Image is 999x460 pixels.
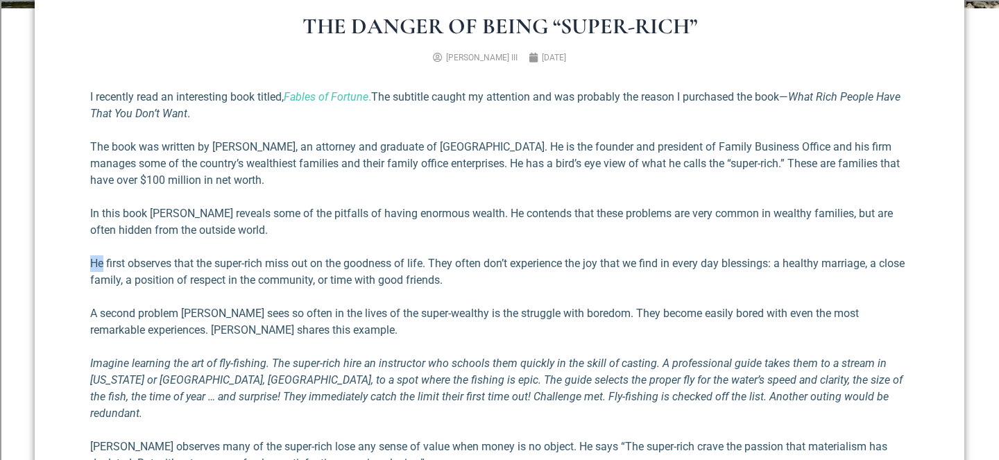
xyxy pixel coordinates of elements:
[90,255,909,289] p: He first observes that the super-rich miss out on the goodness of life. They often don’t experien...
[90,15,909,37] h1: The Danger of Being “Super-Rich”
[6,56,993,68] div: Options
[6,31,993,43] div: Move To ...
[542,53,566,62] time: [DATE]
[446,53,518,62] span: [PERSON_NAME] III
[529,51,566,64] a: [DATE]
[6,18,993,31] div: Sort New > Old
[90,89,909,122] p: I recently read an interesting book titled, The subtitle caught my attention and was probably the...
[6,43,993,56] div: Delete
[6,68,993,80] div: Sign out
[284,90,371,103] a: Fables of Fortune.
[6,80,993,93] div: Rename
[90,90,900,120] em: What Rich People Have That You Don’t Want
[6,6,993,18] div: Sort A > Z
[284,90,368,103] em: Fables of Fortune
[6,93,993,105] div: Move To ...
[90,305,909,339] p: A second problem [PERSON_NAME] sees so often in the lives of the super-wealthy is the struggle wi...
[90,205,909,239] p: In this book [PERSON_NAME] reveals some of the pitfalls of having enormous wealth. He contends th...
[90,139,909,189] p: The book was written by [PERSON_NAME], an attorney and graduate of [GEOGRAPHIC_DATA]. He is the f...
[90,357,903,420] em: Imagine learning the art of fly-fishing. The super-rich hire an instructor who schools them quick...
